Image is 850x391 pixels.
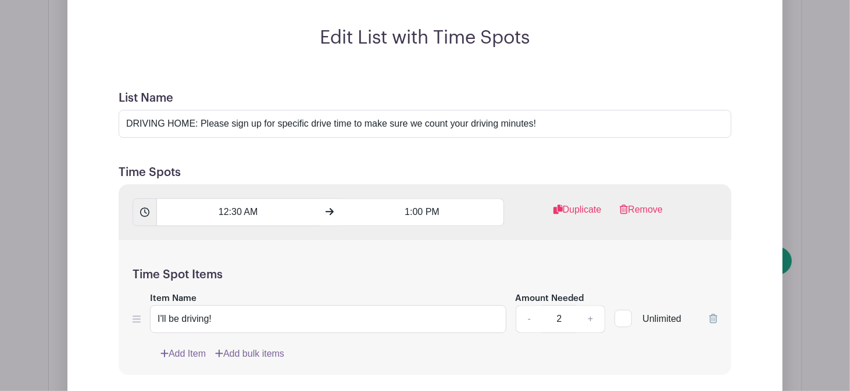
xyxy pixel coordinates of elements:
[133,268,717,282] h5: Time Spot Items
[341,198,503,226] input: Set End Time
[105,27,745,49] h2: Edit List with Time Spots
[553,203,602,226] a: Duplicate
[119,91,173,105] label: List Name
[620,203,663,226] a: Remove
[156,198,319,226] input: Set Start Time
[516,292,584,306] label: Amount Needed
[150,292,197,306] label: Item Name
[160,347,206,361] a: Add Item
[215,347,284,361] a: Add bulk items
[150,305,506,333] input: e.g. Snacks or Check-in Attendees
[576,305,605,333] a: +
[119,166,731,180] h5: Time Spots
[119,110,731,138] input: e.g. Things or volunteers we need for the event
[642,314,681,324] span: Unlimited
[516,305,542,333] a: -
